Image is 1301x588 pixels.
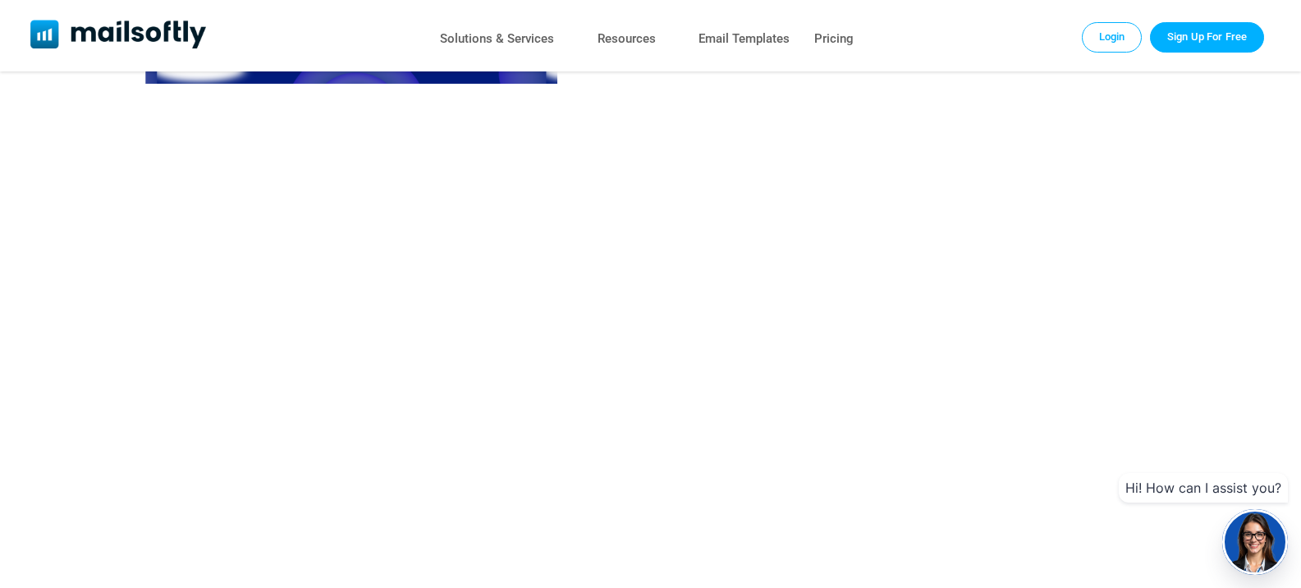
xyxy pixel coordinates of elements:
a: Pricing [814,27,854,51]
a: Email Templates [699,27,790,51]
a: Mailsoftly [30,20,207,52]
a: Resources [598,27,656,51]
a: Login [1082,22,1143,52]
div: Hi! How can I assist you? [1119,473,1288,503]
a: Trial [1150,22,1264,52]
a: Solutions & Services [440,27,554,51]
